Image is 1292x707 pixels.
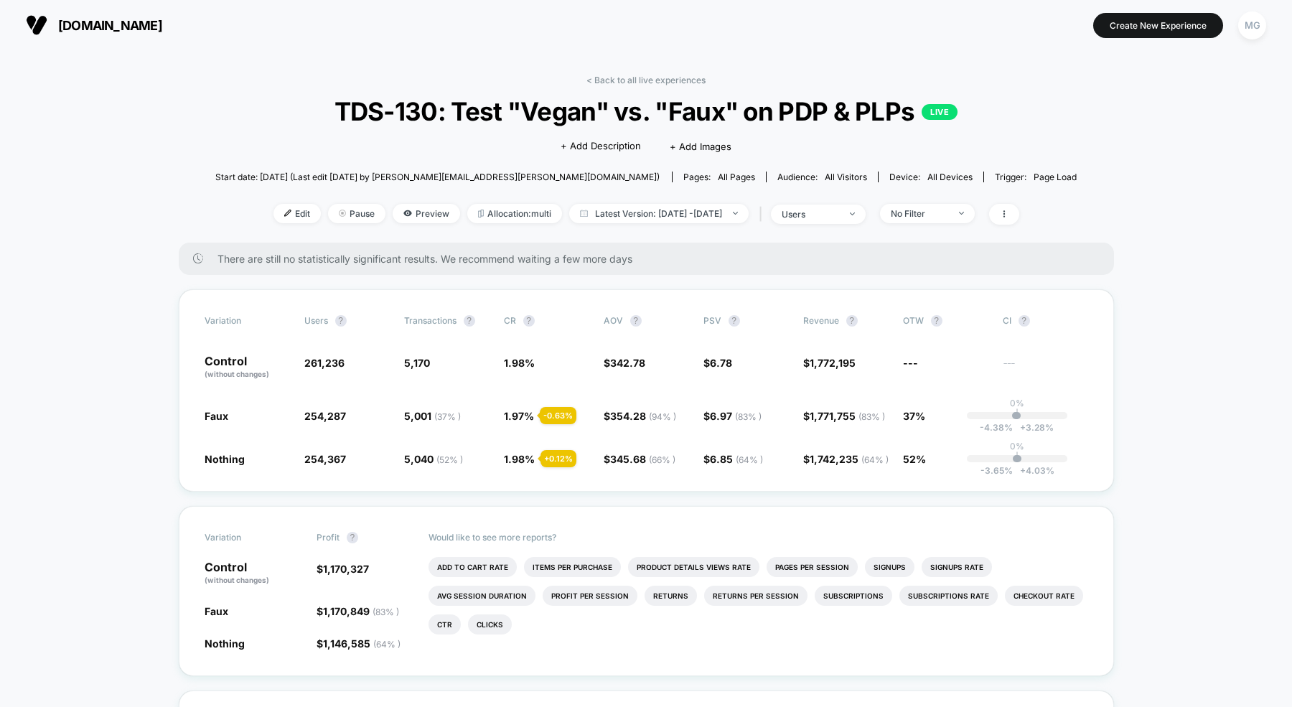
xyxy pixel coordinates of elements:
[464,315,475,327] button: ?
[335,315,347,327] button: ?
[736,454,763,465] span: ( 64 % )
[1003,359,1088,380] span: ---
[58,18,162,33] span: [DOMAIN_NAME]
[1020,465,1026,476] span: +
[467,204,562,223] span: Allocation: multi
[205,453,245,465] span: Nothing
[586,75,706,85] a: < Back to all live experiences
[205,370,269,378] span: (without changes)
[540,407,576,424] div: - 0.63 %
[610,410,676,422] span: 354.28
[733,212,738,215] img: end
[478,210,484,217] img: rebalance
[1010,398,1024,408] p: 0%
[561,139,641,154] span: + Add Description
[258,96,1034,126] span: TDS-130: Test "Vegan" vs. "Faux" on PDP & PLPs
[927,172,973,182] span: all devices
[404,453,463,465] span: 5,040
[630,315,642,327] button: ?
[434,411,461,422] span: ( 37 % )
[504,315,516,326] span: CR
[504,410,534,422] span: 1.97 %
[1003,315,1082,327] span: CI
[205,605,228,617] span: Faux
[815,586,892,606] li: Subscriptions
[205,315,284,327] span: Variation
[523,315,535,327] button: ?
[373,639,401,650] span: ( 64 % )
[504,453,535,465] span: 1.98 %
[899,586,998,606] li: Subscriptions Rate
[604,410,676,422] span: $
[304,315,328,326] span: users
[718,172,755,182] span: all pages
[803,453,889,465] span: $
[205,410,228,422] span: Faux
[373,607,399,617] span: ( 83 % )
[436,454,463,465] span: ( 52 % )
[922,104,958,120] p: LIVE
[604,453,675,465] span: $
[273,204,321,223] span: Edit
[540,450,576,467] div: + 0.12 %
[1010,441,1024,451] p: 0%
[1238,11,1266,39] div: MG
[304,410,346,422] span: 254,287
[347,532,358,543] button: ?
[865,557,914,577] li: Signups
[604,315,623,326] span: AOV
[891,208,948,219] div: No Filter
[317,563,369,575] span: $
[429,532,1087,543] p: Would like to see more reports?
[1016,451,1019,462] p: |
[922,557,992,577] li: Signups Rate
[703,410,762,422] span: $
[317,605,399,617] span: $
[858,411,885,422] span: ( 83 % )
[683,172,755,182] div: Pages:
[26,14,47,36] img: Visually logo
[1016,408,1019,419] p: |
[903,453,926,465] span: 52%
[604,357,645,369] span: $
[729,315,740,327] button: ?
[782,209,839,220] div: users
[1013,422,1054,433] span: 3.28 %
[980,422,1013,433] span: -4.38 %
[429,614,461,635] li: Ctr
[610,357,645,369] span: 342.78
[803,410,885,422] span: $
[861,454,889,465] span: ( 64 % )
[756,204,771,225] span: |
[1093,13,1223,38] button: Create New Experience
[205,532,284,543] span: Variation
[284,210,291,217] img: edit
[404,410,461,422] span: 5,001
[710,357,732,369] span: 6.78
[704,586,807,606] li: Returns Per Session
[645,586,697,606] li: Returns
[1013,465,1054,476] span: 4.03 %
[317,532,340,543] span: Profit
[304,453,346,465] span: 254,367
[1234,11,1270,40] button: MG
[703,315,721,326] span: PSV
[22,14,167,37] button: [DOMAIN_NAME]
[649,411,676,422] span: ( 94 % )
[468,614,512,635] li: Clicks
[323,563,369,575] span: 1,170,327
[878,172,983,182] span: Device:
[825,172,867,182] span: All Visitors
[1005,586,1083,606] li: Checkout Rate
[1034,172,1077,182] span: Page Load
[670,141,731,152] span: + Add Images
[339,210,346,217] img: end
[850,212,855,215] img: end
[735,411,762,422] span: ( 83 % )
[610,453,675,465] span: 345.68
[846,315,858,327] button: ?
[810,357,856,369] span: 1,772,195
[803,315,839,326] span: Revenue
[217,253,1085,265] span: There are still no statistically significant results. We recommend waiting a few more days
[710,410,762,422] span: 6.97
